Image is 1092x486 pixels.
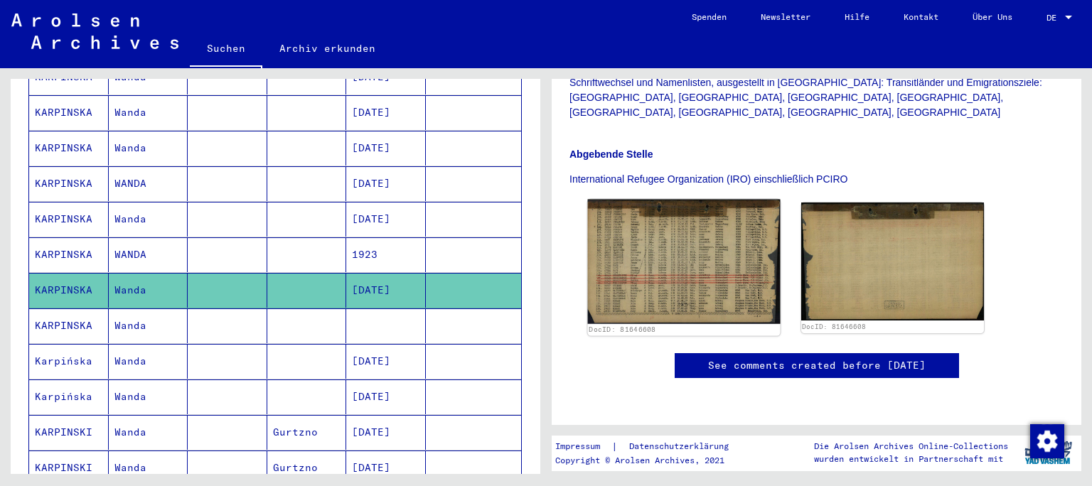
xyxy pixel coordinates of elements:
[109,95,188,130] mat-cell: Wanda
[29,344,109,379] mat-cell: Karpińska
[346,379,426,414] mat-cell: [DATE]
[346,415,426,450] mat-cell: [DATE]
[109,308,188,343] mat-cell: Wanda
[109,344,188,379] mat-cell: Wanda
[708,358,926,373] a: See comments created before [DATE]
[29,166,109,201] mat-cell: KARPINSKA
[29,131,109,166] mat-cell: KARPINSKA
[802,323,866,330] a: DocID: 81646608
[555,439,746,454] div: |
[346,202,426,237] mat-cell: [DATE]
[109,273,188,308] mat-cell: Wanda
[346,344,426,379] mat-cell: [DATE]
[29,308,109,343] mat-cell: KARPINSKA
[555,454,746,467] p: Copyright © Arolsen Archives, 2021
[801,202,985,320] img: 002.jpg
[11,13,178,49] img: Arolsen_neg.svg
[29,273,109,308] mat-cell: KARPINSKA
[267,450,347,485] mat-cell: Gurtzno
[618,439,746,454] a: Datenschutzerklärung
[346,166,426,201] mat-cell: [DATE]
[29,450,109,485] mat-cell: KARPINSKI
[589,325,656,334] a: DocID: 81646608
[346,273,426,308] mat-cell: [DATE]
[109,166,188,201] mat-cell: WANDA
[588,200,780,324] img: 001.jpg
[109,131,188,166] mat-cell: Wanda
[346,131,426,166] mat-cell: [DATE]
[814,440,1008,453] p: Die Arolsen Archives Online-Collections
[262,31,392,65] a: Archiv erkunden
[29,237,109,272] mat-cell: KARPINSKA
[29,95,109,130] mat-cell: KARPINSKA
[29,379,109,414] mat-cell: Karpińska
[109,450,188,485] mat-cell: Wanda
[569,75,1064,120] p: Schriftwechsel und Namenlisten, ausgestellt in [GEOGRAPHIC_DATA]: Transitländer und Emigrationszi...
[569,148,653,160] b: Abgebende Stelle
[109,415,188,450] mat-cell: Wanda
[1022,435,1075,470] img: yv_logo.png
[569,172,1064,187] p: International Refugee Organization (IRO) einschließlich PCIRO
[346,237,426,272] mat-cell: 1923
[29,202,109,237] mat-cell: KARPINSKA
[109,379,188,414] mat-cell: Wanda
[1030,424,1064,458] img: Zustimmung ändern
[109,202,188,237] mat-cell: Wanda
[190,31,262,68] a: Suchen
[109,237,188,272] mat-cell: WANDA
[346,450,426,485] mat-cell: [DATE]
[1046,13,1062,23] span: DE
[814,453,1008,465] p: wurden entwickelt in Partnerschaft mit
[346,95,426,130] mat-cell: [DATE]
[267,415,347,450] mat-cell: Gurtzno
[29,415,109,450] mat-cell: KARPINSKI
[555,439,611,454] a: Impressum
